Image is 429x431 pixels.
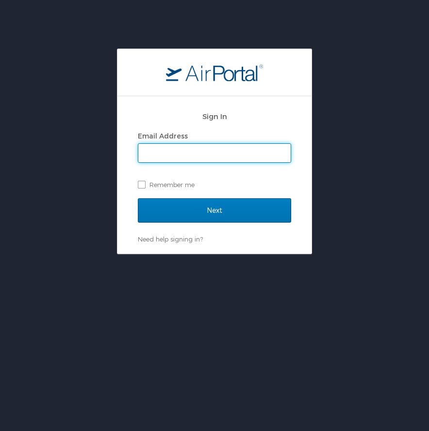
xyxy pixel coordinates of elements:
label: Remember me [138,177,291,192]
label: Email Address [138,132,188,140]
h2: Sign In [138,111,291,122]
img: logo [166,64,263,81]
a: Need help signing in? [138,235,203,243]
input: Next [138,198,291,223]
